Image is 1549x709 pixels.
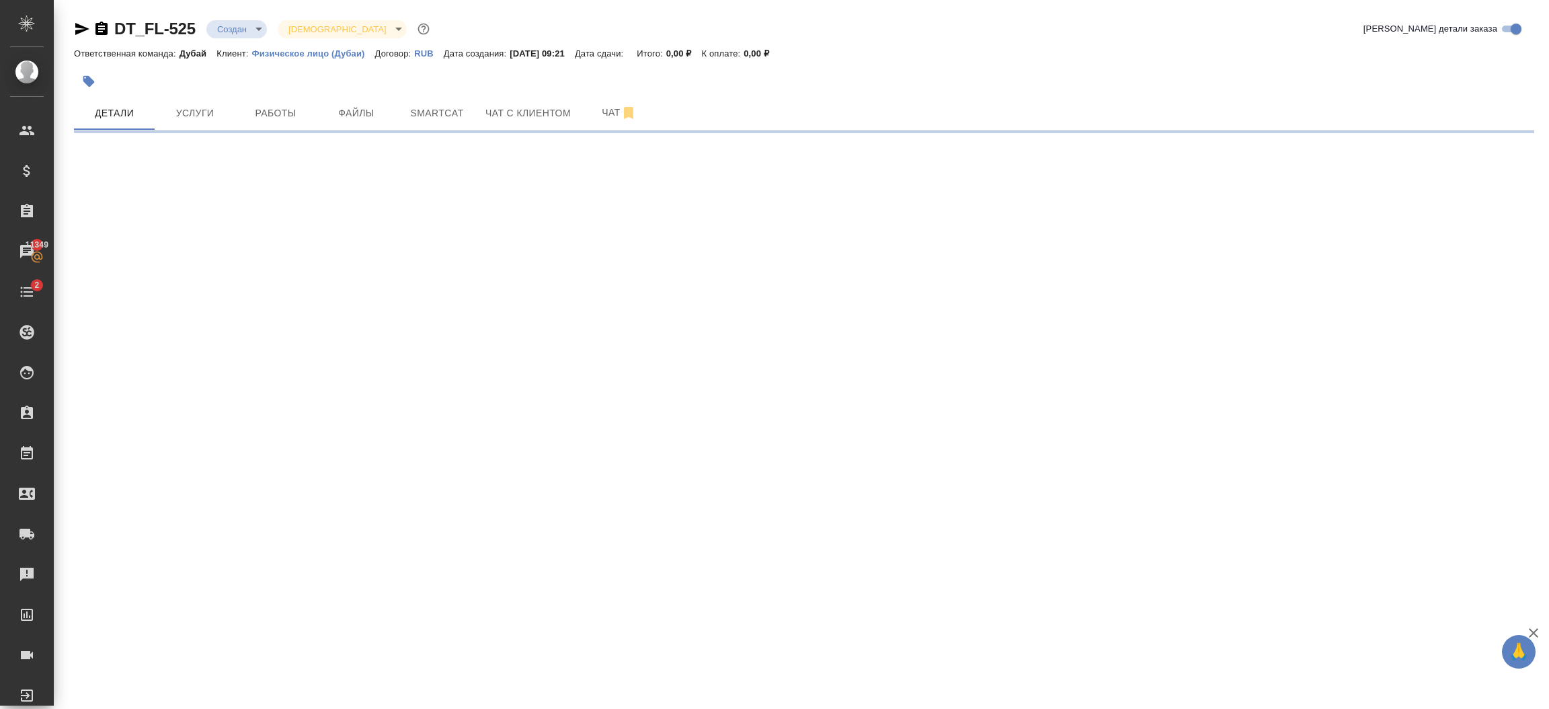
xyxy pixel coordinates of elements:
[575,48,627,59] p: Дата сдачи:
[74,21,90,37] button: Скопировать ссылку для ЯМессенджера
[414,48,444,59] p: RUB
[414,47,444,59] a: RUB
[1507,638,1530,666] span: 🙏
[415,20,432,38] button: Доп статусы указывают на важность/срочность заказа
[375,48,415,59] p: Договор:
[701,48,744,59] p: К оплате:
[26,278,47,292] span: 2
[621,105,637,121] svg: Отписаться
[666,48,702,59] p: 0,00 ₽
[637,48,666,59] p: Итого:
[74,67,104,96] button: Добавить тэг
[216,48,251,59] p: Клиент:
[324,105,389,122] span: Файлы
[206,20,267,38] div: Создан
[17,238,56,252] span: 11349
[278,20,406,38] div: Создан
[180,48,217,59] p: Дубай
[587,104,651,121] span: Чат
[82,105,147,122] span: Детали
[243,105,308,122] span: Работы
[114,20,196,38] a: DT_FL-525
[284,24,390,35] button: [DEMOGRAPHIC_DATA]
[213,24,251,35] button: Создан
[163,105,227,122] span: Услуги
[3,275,50,309] a: 2
[252,48,375,59] p: Физическое лицо (Дубаи)
[405,105,469,122] span: Smartcat
[444,48,510,59] p: Дата создания:
[1363,22,1497,36] span: [PERSON_NAME] детали заказа
[744,48,779,59] p: 0,00 ₽
[485,105,571,122] span: Чат с клиентом
[3,235,50,268] a: 11349
[1502,635,1536,669] button: 🙏
[510,48,575,59] p: [DATE] 09:21
[74,48,180,59] p: Ответственная команда:
[252,47,375,59] a: Физическое лицо (Дубаи)
[93,21,110,37] button: Скопировать ссылку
